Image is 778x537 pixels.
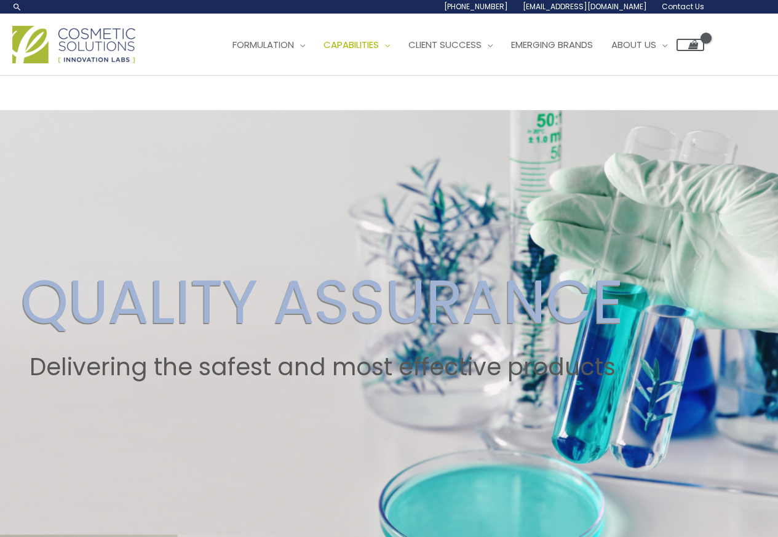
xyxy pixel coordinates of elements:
[223,26,314,63] a: Formulation
[399,26,502,63] a: Client Success
[444,1,508,12] span: [PHONE_NUMBER]
[511,38,593,51] span: Emerging Brands
[408,38,482,51] span: Client Success
[214,26,704,63] nav: Site Navigation
[12,2,22,12] a: Search icon link
[314,26,399,63] a: Capabilities
[502,26,602,63] a: Emerging Brands
[611,38,656,51] span: About Us
[523,1,647,12] span: [EMAIL_ADDRESS][DOMAIN_NAME]
[602,26,677,63] a: About Us
[21,353,624,381] h2: Delivering the safest and most effective products
[662,1,704,12] span: Contact Us
[12,26,135,63] img: Cosmetic Solutions Logo
[21,266,624,338] h2: QUALITY ASSURANCE
[232,38,294,51] span: Formulation
[677,39,704,51] a: View Shopping Cart, empty
[324,38,379,51] span: Capabilities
